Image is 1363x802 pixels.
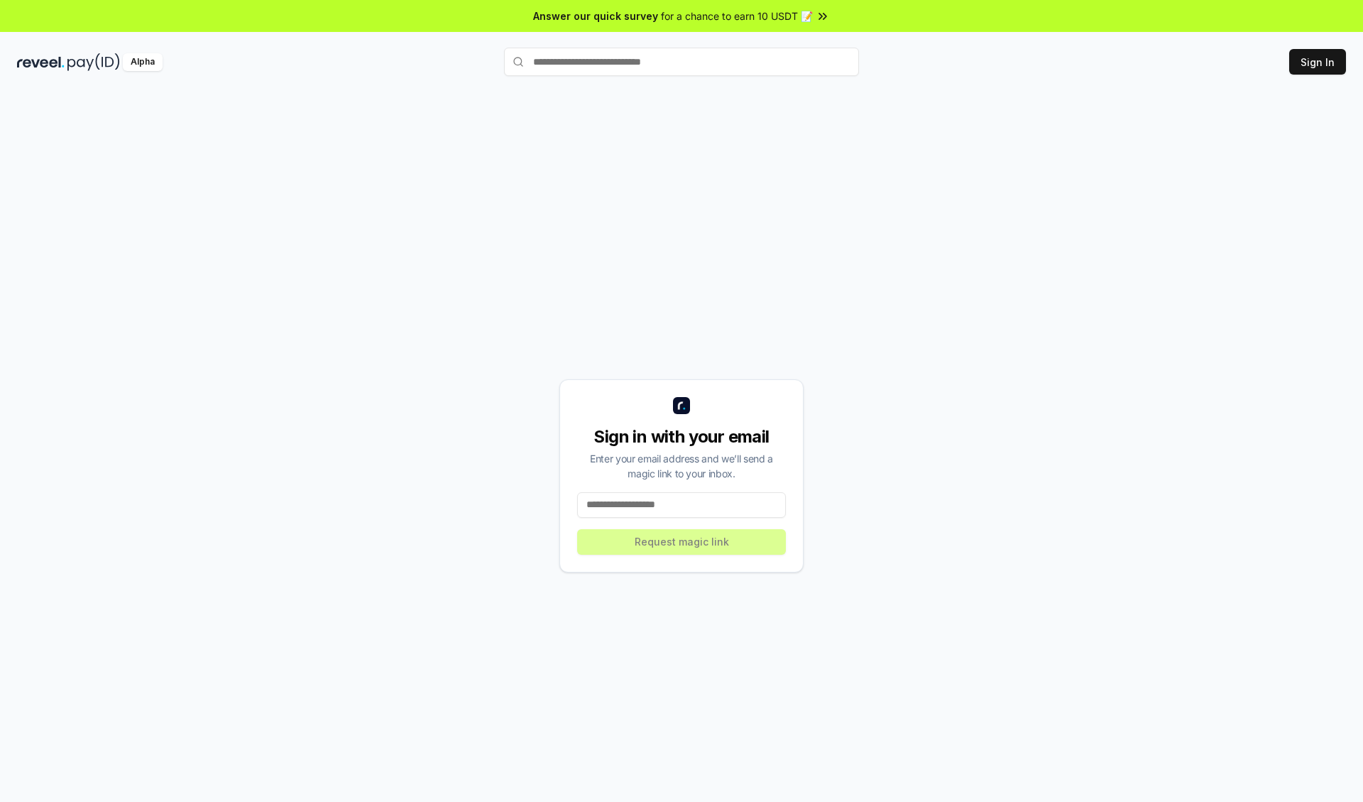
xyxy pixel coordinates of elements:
span: for a chance to earn 10 USDT 📝 [661,9,813,23]
img: logo_small [673,397,690,414]
img: reveel_dark [17,53,65,71]
div: Enter your email address and we’ll send a magic link to your inbox. [577,451,786,481]
div: Alpha [123,53,163,71]
button: Sign In [1289,49,1346,75]
img: pay_id [67,53,120,71]
span: Answer our quick survey [533,9,658,23]
div: Sign in with your email [577,426,786,448]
